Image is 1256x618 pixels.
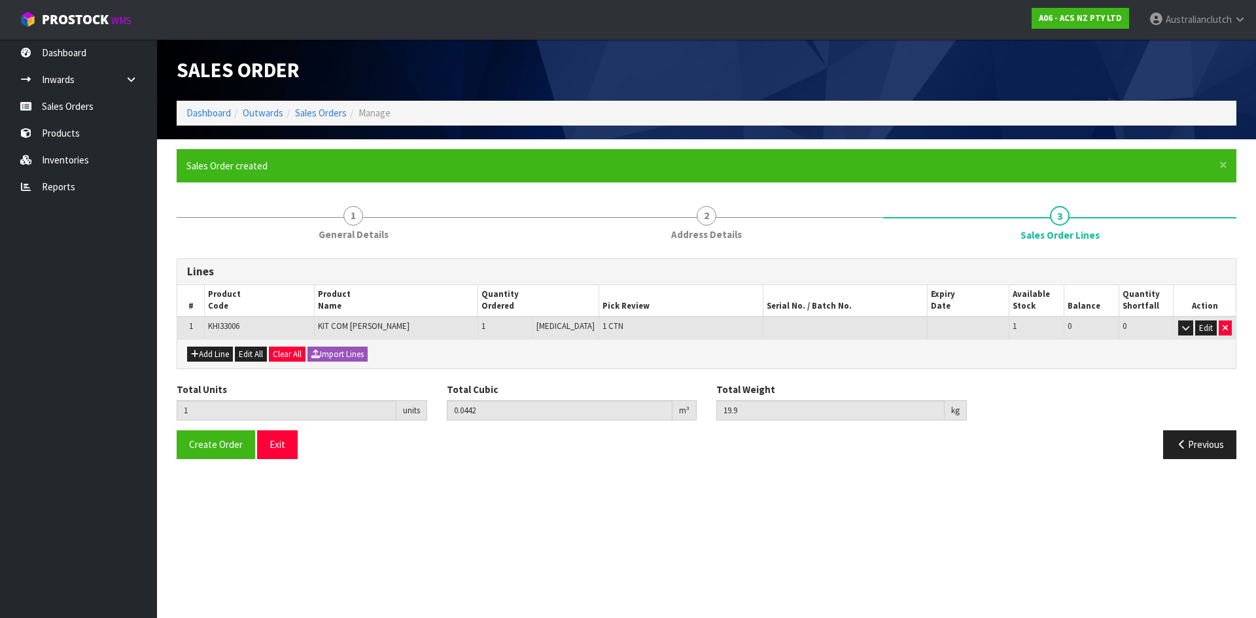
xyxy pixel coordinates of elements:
th: Expiry Date [928,285,1009,317]
a: Sales Orders [295,107,347,119]
span: [MEDICAL_DATA] [536,320,595,332]
button: Create Order [177,430,255,458]
small: WMS [111,14,131,27]
div: kg [945,400,967,421]
button: Previous [1163,430,1236,458]
th: Available Stock [1009,285,1064,317]
th: Action [1174,285,1236,317]
input: Total Weight [716,400,945,421]
th: Quantity Shortfall [1119,285,1174,317]
span: 1 [343,206,363,226]
strong: A06 - ACS NZ PTY LTD [1039,12,1122,24]
a: Outwards [243,107,283,119]
th: # [177,285,205,317]
input: Total Units [177,400,396,421]
span: 2 [697,206,716,226]
span: Sales Order Lines [177,249,1236,469]
th: Quantity Ordered [478,285,599,317]
th: Product Name [314,285,478,317]
span: Sales Order created [186,160,268,172]
button: Edit [1195,320,1217,336]
span: 0 [1123,320,1126,332]
span: General Details [319,228,389,241]
button: Clear All [269,347,305,362]
a: Dashboard [186,107,231,119]
input: Total Cubic [447,400,673,421]
label: Total Cubic [447,383,498,396]
th: Product Code [205,285,314,317]
label: Total Units [177,383,227,396]
span: Address Details [671,228,742,241]
span: 1 [189,320,193,332]
img: cube-alt.png [20,11,36,27]
span: 1 [481,320,485,332]
button: Edit All [235,347,267,362]
button: Import Lines [307,347,368,362]
label: Total Weight [716,383,775,396]
div: m³ [672,400,697,421]
div: units [396,400,427,421]
span: Create Order [189,438,243,451]
span: KHI33006 [208,320,239,332]
span: Sales Order Lines [1020,228,1100,242]
span: 1 CTN [602,320,623,332]
h3: Lines [187,266,1226,278]
span: Australianclutch [1166,13,1232,26]
span: KIT COM [PERSON_NAME] [318,320,410,332]
button: Add Line [187,347,233,362]
span: ProStock [42,11,109,28]
span: 1 [1013,320,1017,332]
span: Sales Order [177,57,300,83]
th: Serial No. / Batch No. [763,285,928,317]
button: Exit [257,430,298,458]
th: Balance [1064,285,1119,317]
th: Pick Review [599,285,763,317]
span: Manage [358,107,391,119]
span: 3 [1050,206,1070,226]
span: × [1219,156,1227,174]
span: 0 [1068,320,1072,332]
